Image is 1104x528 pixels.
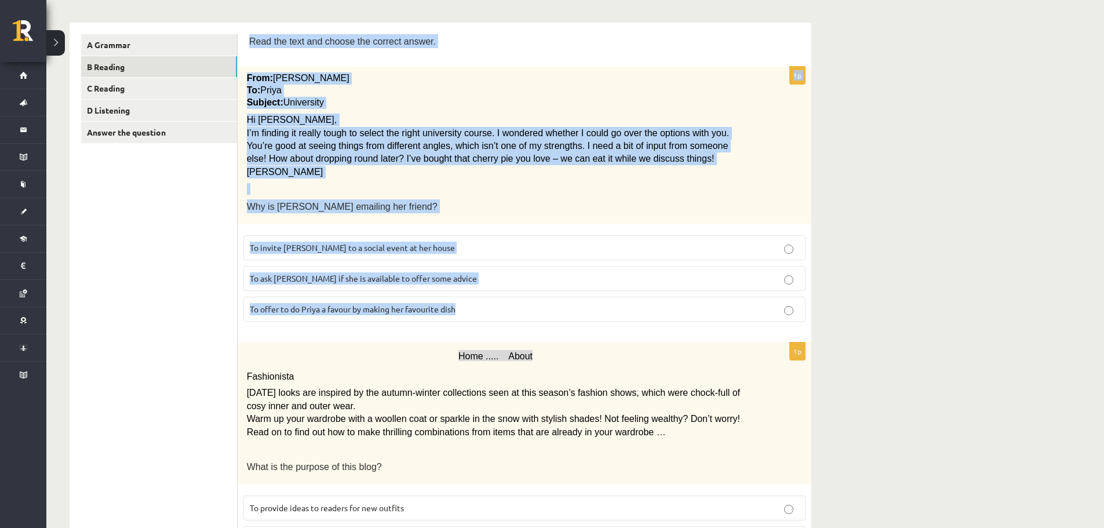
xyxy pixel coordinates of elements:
[250,273,477,283] span: To ask [PERSON_NAME] if she is available to offer some advice
[789,66,806,85] p: 1p
[784,275,793,285] input: To ask [PERSON_NAME] if she is available to offer some advice
[247,414,740,436] span: Warm up your wardrobe with a woollen coat or sparkle in the snow with stylish shades! Not feeling...
[784,306,793,315] input: To offer to do Priya a favour by making her favourite dish
[81,56,237,78] a: B Reading
[81,100,237,121] a: D Listening
[250,242,455,253] span: To invite [PERSON_NAME] to a social event at her house
[247,372,294,381] span: Fashionista
[247,85,261,95] span: To:
[247,388,740,410] span: [DATE] looks are inspired by the autumn-winter collections seen at this season’s fashion shows, w...
[247,462,382,472] span: What is the purpose of this blog?
[784,505,793,514] input: To provide ideas to readers for new outfits
[247,167,323,177] span: [PERSON_NAME]
[81,34,237,56] a: A Grammar
[13,20,46,49] a: Rīgas 1. Tālmācības vidusskola
[250,502,404,513] span: To provide ideas to readers for new outfits
[247,97,283,107] span: Subject:
[458,351,533,361] span: Home ..... About
[247,115,337,125] span: Hi [PERSON_NAME],
[247,73,273,83] span: From:
[81,78,237,99] a: C Reading
[81,122,237,143] a: Answer the question
[250,304,456,314] span: To offer to do Priya a favour by making her favourite dish
[247,202,438,212] span: Why is [PERSON_NAME] emailing her friend?
[249,37,436,46] span: Read the text and choose the correct answer.
[260,85,281,95] span: Priya
[789,342,806,361] p: 1p
[247,128,729,164] span: I’m finding it really tough to select the right university course. I wondered whether I could go ...
[784,245,793,254] input: To invite [PERSON_NAME] to a social event at her house
[273,73,349,83] span: [PERSON_NAME]
[283,97,324,107] span: University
